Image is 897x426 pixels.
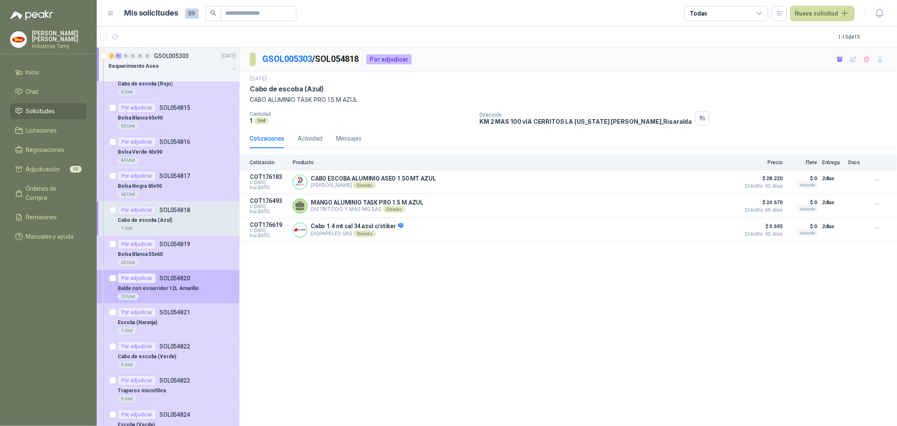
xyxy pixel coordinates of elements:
[118,148,162,156] p: Bolsa Verde 65x90
[311,223,403,230] p: Cabo 1.4 mt cal 34 azul c/stiker
[353,182,376,189] div: Directo
[10,84,87,100] a: Chat
[97,372,239,406] a: Por adjudicarSOL054823Traperos microfibra5 Und
[26,126,57,135] span: Licitaciones
[118,327,136,334] div: 1 Und
[108,53,115,59] div: 2
[741,160,783,165] p: Precio
[336,134,362,143] div: Mensajes
[159,343,190,349] p: SOL054822
[118,225,136,232] div: 1 Und
[10,181,87,206] a: Órdenes de Compra
[32,44,87,49] p: Industrias Tomy
[118,250,163,258] p: Bolsa Blanca 55x60
[741,232,783,237] span: Crédito 30 días
[10,229,87,245] a: Manuales y ayuda
[298,134,323,143] div: Actividad
[250,173,288,180] p: COT176183
[479,112,692,118] p: Dirección
[690,9,707,18] div: Todas
[10,103,87,119] a: Solicitudes
[159,207,190,213] p: SOL054818
[250,111,473,117] p: Cantidad
[26,87,39,96] span: Chat
[293,160,736,165] p: Producto
[741,221,783,232] span: $ 5.695
[262,54,312,64] a: GSOL005303
[797,206,817,213] div: Incluido
[293,223,307,237] img: Company Logo
[210,10,216,16] span: search
[311,199,423,206] p: MANGO ALUMINIO TASK PRO 1.5 M AZUL
[10,122,87,138] a: Licitaciones
[118,216,172,224] p: Cabo de escoba (Azul)
[788,160,817,165] p: Flete
[26,68,40,77] span: Inicio
[159,275,190,281] p: SOL054820
[118,375,156,386] div: Por adjudicar
[250,185,288,190] span: Exp: [DATE]
[250,134,284,143] div: Cotizaciones
[26,184,79,202] span: Órdenes de Compra
[118,80,172,88] p: Cabo de escoba (Rojo)
[254,117,269,124] div: Und
[108,62,159,70] p: Requerimiento Aseo
[118,114,163,122] p: Bolsa Blanca 65x90
[311,182,436,189] p: [PERSON_NAME]
[250,75,267,83] p: [DATE]
[97,304,239,338] a: Por adjudicarSOL054821Escoba (Naranja)1 Und
[311,175,436,182] p: CABO ESCOBA ALUMINIO ASEO 1.50 MT AZUL
[118,396,136,402] div: 5 Und
[118,307,156,317] div: Por adjudicar
[118,362,136,368] div: 5 Und
[118,191,138,198] div: 60 Und
[11,32,26,48] img: Company Logo
[26,165,60,174] span: Adjudicación
[70,166,82,173] span: 58
[10,161,87,177] a: Adjudicación58
[250,209,288,214] span: Exp: [DATE]
[822,197,843,208] p: 2 días
[108,51,238,78] a: 2 51 0 0 0 0 GSOL005303[DATE] Requerimiento Aseo
[10,10,53,20] img: Logo peakr
[822,221,843,232] p: 2 días
[250,221,288,228] p: COT176619
[118,341,156,351] div: Por adjudicar
[479,118,692,125] p: KM 2 MAS 100 vIA CERRITOS LA [US_STATE] [PERSON_NAME] , Risaralda
[788,221,817,232] p: $ 0
[159,412,190,418] p: SOL054824
[116,53,122,59] div: 51
[97,202,239,236] a: Por adjudicarSOL054818Cabo de escoba (Azul)1 Und
[137,53,143,59] div: 0
[788,173,817,184] p: $ 0
[741,184,783,189] span: Crédito 30 días
[118,410,156,420] div: Por adjudicar
[822,160,843,165] p: Entrega
[97,133,239,168] a: Por adjudicarSOL054816Bolsa Verde 65x9040 Und
[788,197,817,208] p: $ 0
[144,53,151,59] div: 0
[311,230,403,237] p: DISPAPELES SAS
[159,105,190,111] p: SOL054815
[790,6,855,21] button: Nueva solicitud
[97,99,239,133] a: Por adjudicarSOL054815Bolsa Blanca 65x9050 Und
[741,197,783,208] span: $ 24.670
[124,7,178,19] h1: Mis solicitudes
[250,85,324,93] p: Cabo de escoba (Azul)
[366,54,412,64] div: Por adjudicar
[118,171,156,181] div: Por adjudicar
[250,233,288,238] span: Exp: [DATE]
[118,285,199,293] p: Balde con escurridor 12L Amarillo
[26,145,65,154] span: Negociaciones
[118,182,162,190] p: Bolsa Negra 65x90
[118,205,156,215] div: Por adjudicar
[250,160,288,165] p: Cotización
[159,173,190,179] p: SOL054817
[250,117,252,124] p: 1
[159,378,190,383] p: SOL054823
[10,209,87,225] a: Remisiones
[311,206,423,213] p: DISTRITODO Y MAS MG SAS
[848,160,865,165] p: Docs
[118,293,138,300] div: 20 Und
[118,123,138,130] div: 50 Und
